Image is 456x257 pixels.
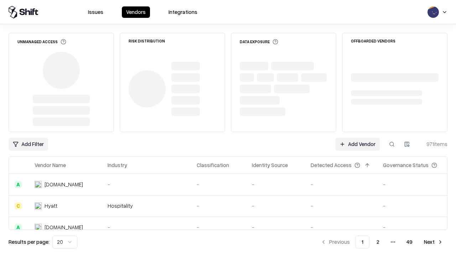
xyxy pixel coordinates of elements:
div: A [15,224,22,231]
div: - [197,181,240,188]
div: Data Exposure [240,39,278,45]
div: - [311,181,372,188]
div: Governance Status [383,161,429,169]
button: 1 [356,236,369,248]
div: - [108,223,185,231]
div: - [252,223,299,231]
button: Vendors [122,6,150,18]
div: Hospitality [108,202,185,210]
div: A [15,181,22,188]
div: Risk Distribution [129,39,165,43]
div: - [252,202,299,210]
div: - [311,223,372,231]
button: Next [420,236,447,248]
a: Add Vendor [335,138,380,151]
button: 49 [401,236,418,248]
div: - [108,181,185,188]
div: Industry [108,161,127,169]
img: intrado.com [35,181,42,188]
div: - [383,223,449,231]
div: Detected Access [311,161,352,169]
div: [DOMAIN_NAME] [45,181,83,188]
div: - [197,223,240,231]
div: [DOMAIN_NAME] [45,223,83,231]
div: Offboarded Vendors [351,39,395,43]
p: Results per page: [9,238,50,246]
div: C [15,202,22,210]
div: Unmanaged Access [17,39,66,45]
button: Issues [84,6,108,18]
img: Hyatt [35,202,42,210]
button: Integrations [164,6,202,18]
button: Add Filter [9,138,48,151]
div: Classification [197,161,229,169]
img: primesec.co.il [35,224,42,231]
div: Identity Source [252,161,288,169]
div: Vendor Name [35,161,66,169]
div: - [197,202,240,210]
div: - [383,202,449,210]
button: 2 [371,236,385,248]
div: Hyatt [45,202,57,210]
div: - [383,181,449,188]
div: - [311,202,372,210]
div: 971 items [419,140,447,148]
div: - [252,181,299,188]
nav: pagination [316,236,447,248]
